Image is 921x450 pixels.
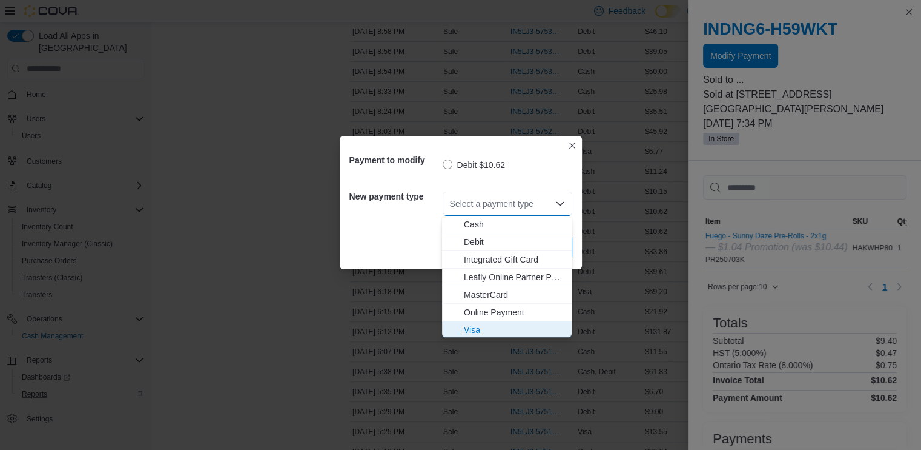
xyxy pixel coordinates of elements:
button: Visa [442,321,572,339]
button: Close list of options [555,199,565,209]
button: Debit [442,233,572,251]
div: Choose from the following options [442,216,572,339]
span: Leafly Online Partner Payment [464,271,564,283]
button: Cash [442,216,572,233]
button: Closes this modal window [565,138,579,153]
input: Accessible screen reader label [450,196,451,211]
button: Leafly Online Partner Payment [442,269,572,286]
span: Online Payment [464,306,564,318]
button: Integrated Gift Card [442,251,572,269]
span: Visa [464,324,564,336]
button: Online Payment [442,304,572,321]
label: Debit $10.62 [443,158,505,172]
h5: Payment to modify [349,148,440,172]
span: MasterCard [464,289,564,301]
span: Cash [464,218,564,230]
button: MasterCard [442,286,572,304]
span: Integrated Gift Card [464,254,564,266]
span: Debit [464,236,564,248]
h5: New payment type [349,184,440,209]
